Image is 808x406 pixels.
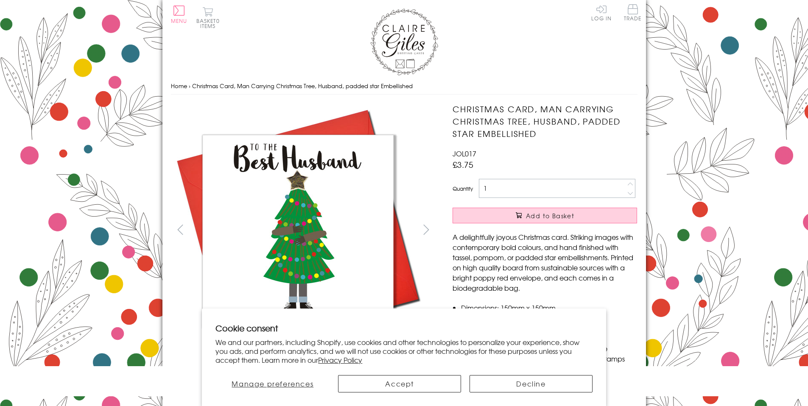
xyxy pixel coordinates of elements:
h1: Christmas Card, Man Carrying Christmas Tree, Husband, padded star Embellished [453,103,637,139]
nav: breadcrumbs [171,78,637,95]
button: Basket0 items [196,7,220,28]
button: prev [171,220,190,239]
p: A delightfully joyous Christmas card. Striking images with contemporary bold colours, and hand fi... [453,232,637,293]
a: Trade [624,4,642,22]
a: Home [171,82,187,90]
p: We and our partners, including Shopify, use cookies and other technologies to personalize your ex... [215,338,593,364]
li: Dimensions: 150mm x 150mm [461,303,637,313]
span: Trade [624,4,642,21]
button: Accept [338,375,461,392]
img: Christmas Card, Man Carrying Christmas Tree, Husband, padded star Embellished [171,103,425,357]
button: Manage preferences [215,375,330,392]
span: £3.75 [453,159,473,170]
span: Christmas Card, Man Carrying Christmas Tree, Husband, padded star Embellished [192,82,413,90]
span: 0 items [200,17,220,30]
a: Privacy Policy [318,355,362,365]
label: Quantity [453,185,473,192]
a: Log In [591,4,612,21]
button: Menu [171,6,187,23]
button: Decline [470,375,593,392]
span: Manage preferences [232,378,313,389]
button: next [417,220,436,239]
button: Add to Basket [453,208,637,223]
span: Add to Basket [526,211,574,220]
span: Menu [171,17,187,25]
span: › [189,82,190,90]
span: JOL017 [453,148,476,159]
img: Christmas Card, Man Carrying Christmas Tree, Husband, padded star Embellished [436,103,690,357]
h2: Cookie consent [215,322,593,334]
img: Claire Giles Greetings Cards [370,8,438,75]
